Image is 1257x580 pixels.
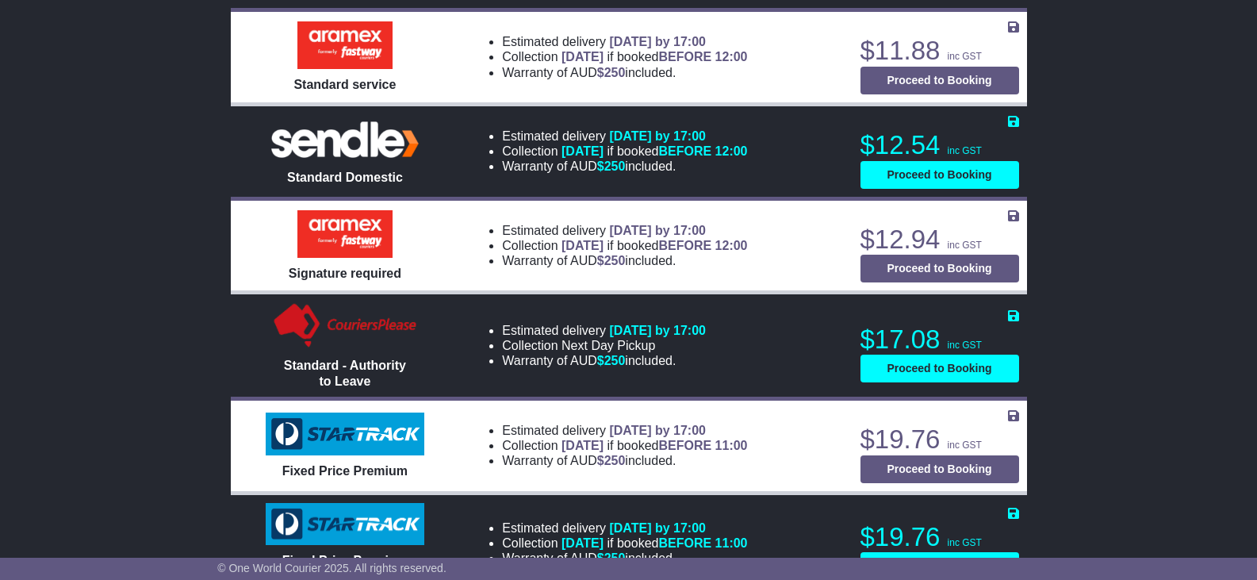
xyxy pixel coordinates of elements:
[502,238,747,253] li: Collection
[860,324,1019,355] p: $17.08
[609,424,706,437] span: [DATE] by 17:00
[948,537,982,548] span: inc GST
[604,66,626,79] span: 250
[561,50,747,63] span: if booked
[502,323,706,338] li: Estimated delivery
[502,338,706,353] li: Collection
[297,210,393,258] img: Aramex: Signature required
[658,50,711,63] span: BEFORE
[948,240,982,251] span: inc GST
[604,354,626,367] span: 250
[287,171,403,184] span: Standard Domestic
[715,439,748,452] span: 11:00
[597,254,626,267] span: $
[860,67,1019,94] button: Proceed to Booking
[561,439,747,452] span: if booked
[715,144,748,158] span: 12:00
[604,454,626,467] span: 250
[609,129,706,143] span: [DATE] by 17:00
[948,145,982,156] span: inc GST
[860,424,1019,455] p: $19.76
[502,159,747,174] li: Warranty of AUD included.
[502,536,747,551] li: Collection
[561,144,604,158] span: [DATE]
[561,239,604,252] span: [DATE]
[609,521,706,535] span: [DATE] by 17:00
[266,117,424,161] img: Sendle: Standard Domestic
[502,34,747,49] li: Estimated delivery
[284,359,406,387] span: Standard - Authority to Leave
[609,324,706,337] span: [DATE] by 17:00
[860,455,1019,483] button: Proceed to Booking
[502,423,747,438] li: Estimated delivery
[604,551,626,565] span: 250
[604,159,626,173] span: 250
[715,239,748,252] span: 12:00
[502,65,747,80] li: Warranty of AUD included.
[502,144,747,159] li: Collection
[282,464,408,478] span: Fixed Price Premium
[293,78,396,91] span: Standard service
[597,159,626,173] span: $
[604,254,626,267] span: 250
[502,129,747,144] li: Estimated delivery
[561,239,747,252] span: if booked
[597,354,626,367] span: $
[297,21,393,69] img: Aramex: Standard service
[561,536,604,550] span: [DATE]
[561,339,655,352] span: Next Day Pickup
[502,253,747,268] li: Warranty of AUD included.
[502,551,747,566] li: Warranty of AUD included.
[948,440,982,451] span: inc GST
[266,413,424,455] img: StarTrack: Fixed Price Premium
[561,144,747,158] span: if booked
[597,551,626,565] span: $
[502,353,706,368] li: Warranty of AUD included.
[502,49,747,64] li: Collection
[502,438,747,453] li: Collection
[860,355,1019,382] button: Proceed to Booking
[217,562,446,574] span: © One World Courier 2025. All rights reserved.
[715,50,748,63] span: 12:00
[289,267,401,280] span: Signature required
[597,66,626,79] span: $
[860,255,1019,282] button: Proceed to Booking
[658,144,711,158] span: BEFORE
[948,340,982,351] span: inc GST
[609,224,706,237] span: [DATE] by 17:00
[658,536,711,550] span: BEFORE
[860,224,1019,255] p: $12.94
[715,536,748,550] span: 11:00
[860,35,1019,67] p: $11.88
[658,439,711,452] span: BEFORE
[658,239,711,252] span: BEFORE
[270,302,420,350] img: Couriers Please: Standard - Authority to Leave
[609,35,706,48] span: [DATE] by 17:00
[860,129,1019,161] p: $12.54
[860,521,1019,553] p: $19.76
[597,454,626,467] span: $
[561,50,604,63] span: [DATE]
[502,223,747,238] li: Estimated delivery
[860,161,1019,189] button: Proceed to Booking
[502,453,747,468] li: Warranty of AUD included.
[561,439,604,452] span: [DATE]
[502,520,747,536] li: Estimated delivery
[266,503,424,546] img: StarTrack: Fixed Price Premium ATL
[561,536,747,550] span: if booked
[948,51,982,62] span: inc GST
[860,552,1019,580] button: Proceed to Booking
